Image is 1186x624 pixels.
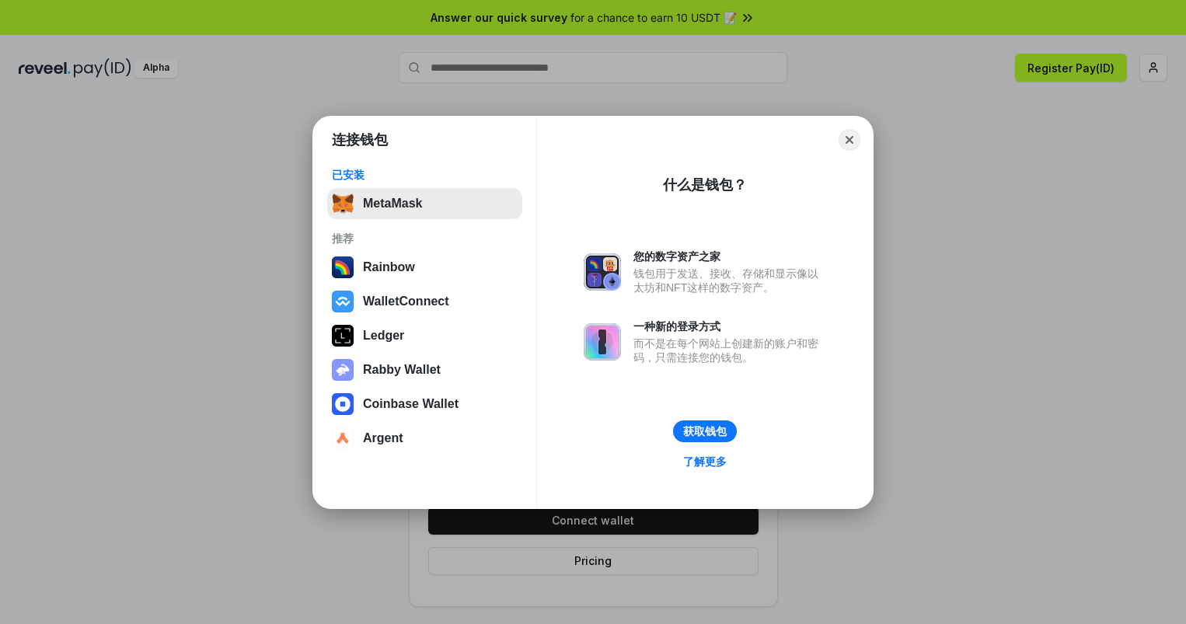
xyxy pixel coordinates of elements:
img: svg+xml,%3Csvg%20width%3D%2228%22%20height%3D%2228%22%20viewBox%3D%220%200%2028%2028%22%20fill%3D... [332,393,354,415]
button: Ledger [327,320,522,351]
div: 一种新的登录方式 [633,319,826,333]
div: 钱包用于发送、接收、存储和显示像以太坊和NFT这样的数字资产。 [633,267,826,295]
button: Rainbow [327,252,522,283]
div: 获取钱包 [683,424,727,438]
img: svg+xml,%3Csvg%20width%3D%22120%22%20height%3D%22120%22%20viewBox%3D%220%200%20120%20120%22%20fil... [332,256,354,278]
img: svg+xml,%3Csvg%20xmlns%3D%22http%3A%2F%2Fwww.w3.org%2F2000%2Fsvg%22%20fill%3D%22none%22%20viewBox... [584,323,621,361]
div: 您的数字资产之家 [633,249,826,263]
h1: 连接钱包 [332,131,388,149]
div: Ledger [363,329,404,343]
button: MetaMask [327,188,522,219]
img: svg+xml,%3Csvg%20xmlns%3D%22http%3A%2F%2Fwww.w3.org%2F2000%2Fsvg%22%20fill%3D%22none%22%20viewBox... [584,253,621,291]
div: Rabby Wallet [363,363,441,377]
div: Argent [363,431,403,445]
img: svg+xml,%3Csvg%20xmlns%3D%22http%3A%2F%2Fwww.w3.org%2F2000%2Fsvg%22%20width%3D%2228%22%20height%3... [332,325,354,347]
button: Rabby Wallet [327,354,522,385]
a: 了解更多 [674,451,736,472]
button: Coinbase Wallet [327,389,522,420]
div: Rainbow [363,260,415,274]
div: 了解更多 [683,455,727,469]
div: 什么是钱包？ [663,176,747,194]
div: 推荐 [332,232,518,246]
img: svg+xml,%3Csvg%20fill%3D%22none%22%20height%3D%2233%22%20viewBox%3D%220%200%2035%2033%22%20width%... [332,193,354,214]
div: WalletConnect [363,295,449,309]
img: svg+xml,%3Csvg%20xmlns%3D%22http%3A%2F%2Fwww.w3.org%2F2000%2Fsvg%22%20fill%3D%22none%22%20viewBox... [332,359,354,381]
div: MetaMask [363,197,422,211]
div: 已安装 [332,168,518,182]
button: Close [839,129,860,151]
div: 而不是在每个网站上创建新的账户和密码，只需连接您的钱包。 [633,336,826,364]
div: Coinbase Wallet [363,397,459,411]
button: 获取钱包 [673,420,737,442]
button: Argent [327,423,522,454]
img: svg+xml,%3Csvg%20width%3D%2228%22%20height%3D%2228%22%20viewBox%3D%220%200%2028%2028%22%20fill%3D... [332,427,354,449]
button: WalletConnect [327,286,522,317]
img: svg+xml,%3Csvg%20width%3D%2228%22%20height%3D%2228%22%20viewBox%3D%220%200%2028%2028%22%20fill%3D... [332,291,354,312]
